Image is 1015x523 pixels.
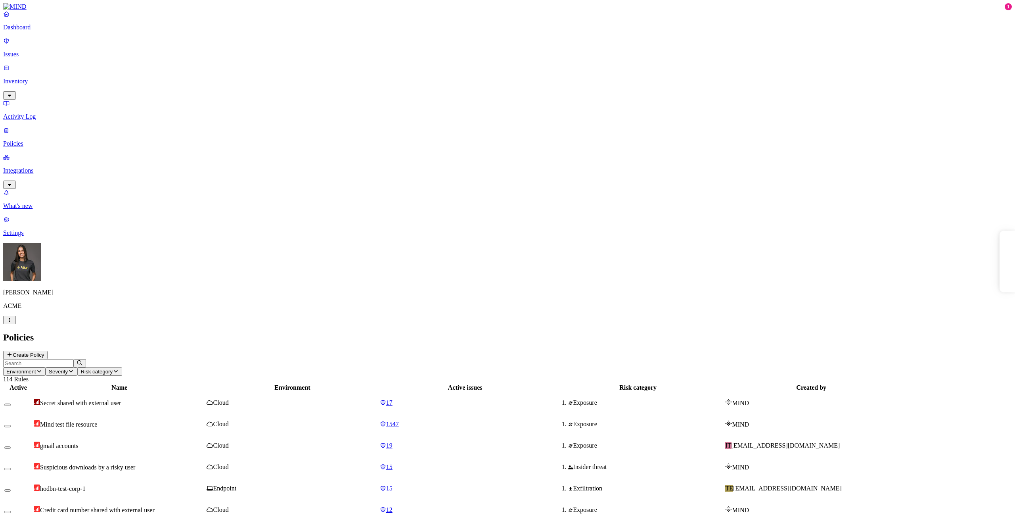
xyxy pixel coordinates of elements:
span: Secret shared with external user [40,400,121,406]
span: Severity [49,369,68,375]
span: [EMAIL_ADDRESS][DOMAIN_NAME] [732,442,840,449]
div: Name [34,384,205,391]
div: Active issues [380,384,551,391]
a: 12 [380,506,551,513]
span: [EMAIL_ADDRESS][DOMAIN_NAME] [733,485,842,492]
span: 1547 [386,421,399,427]
img: severity-high [34,420,40,427]
span: Cloud [213,463,229,470]
div: Exfiltration [568,485,724,492]
span: 19 [386,442,393,449]
span: Cloud [213,442,229,449]
span: Environment [6,369,36,375]
div: Exposure [568,421,724,428]
span: Cloud [213,421,229,427]
img: Gal Cohen [3,243,41,281]
span: hodbn-test-corp-1 [40,485,86,492]
div: Exposure [568,399,724,406]
img: mind-logo-icon [725,463,732,469]
input: Search [3,359,73,367]
p: [PERSON_NAME] [3,289,1012,296]
a: 17 [380,399,551,406]
span: MIND [732,400,749,406]
div: Risk category [552,384,724,391]
img: severity-high [34,506,40,512]
span: IT [725,442,731,449]
p: Policies [3,140,1012,147]
div: Insider threat [568,463,724,471]
span: 114 Rules [3,376,29,383]
p: Dashboard [3,24,1012,31]
span: Risk category [80,369,113,375]
span: 12 [386,506,393,513]
span: gmail accounts [40,442,78,449]
div: 1 [1005,3,1012,10]
p: Integrations [3,167,1012,174]
span: Credit card number shared with external user [40,507,155,513]
div: Active [4,384,32,391]
button: Create Policy [3,351,48,359]
span: TE [725,485,733,492]
a: 15 [380,485,551,492]
p: What's new [3,202,1012,210]
div: Environment [207,384,378,391]
img: severity-critical [34,399,40,405]
span: Cloud [213,506,229,513]
div: Exposure [568,442,724,449]
span: MIND [732,507,749,513]
p: Issues [3,51,1012,58]
span: Cloud [213,399,229,406]
img: severity-high [34,485,40,491]
img: MIND [3,3,27,10]
img: mind-logo-icon [725,420,732,427]
img: mind-logo-icon [725,399,732,405]
p: Activity Log [3,113,1012,120]
p: Inventory [3,78,1012,85]
img: severity-high [34,463,40,469]
p: ACME [3,302,1012,310]
p: Settings [3,229,1012,237]
span: MIND [732,464,749,471]
img: mind-logo-icon [725,506,732,512]
img: severity-high [34,442,40,448]
div: Created by [725,384,897,391]
div: Exposure [568,506,724,513]
span: Endpoint [213,485,237,492]
span: Suspicious downloads by a risky user [40,464,135,471]
span: 15 [386,463,393,470]
a: 19 [380,442,551,449]
span: 17 [386,399,393,406]
span: 15 [386,485,393,492]
span: MIND [732,421,749,428]
span: Mind test file resource [40,421,97,428]
h2: Policies [3,332,1012,343]
a: 15 [380,463,551,471]
a: 1547 [380,421,551,428]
